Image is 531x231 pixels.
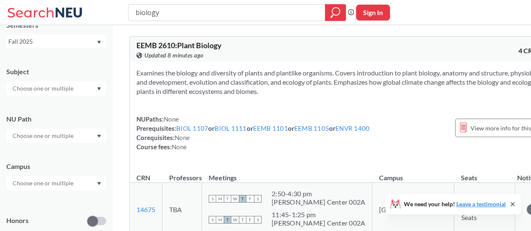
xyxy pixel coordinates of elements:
[6,81,106,96] div: Dropdown arrow
[335,125,369,132] a: ENVR 1400
[254,195,262,202] span: S
[172,143,187,151] span: None
[8,131,79,141] input: Choose one or multiple
[325,4,346,21] div: magnifying glass
[272,198,365,206] div: [PERSON_NAME] Center 002A
[214,125,246,132] a: BIOL 1111
[136,114,369,151] div: NUPaths: Prerequisites: or or or or Corequisites: Course fees:
[272,189,365,198] div: 2:50 - 4:30 pm
[456,200,506,208] a: Leave a testimonial
[231,216,239,223] span: W
[175,134,190,141] span: None
[404,201,506,207] span: We need your help!
[97,182,101,185] svg: Dropdown arrow
[356,5,390,21] button: Sign In
[6,176,106,190] div: Dropdown arrow
[246,195,254,202] span: F
[6,162,106,171] div: Campus
[239,216,246,223] span: T
[136,205,155,213] a: 14675
[209,195,216,202] span: S
[224,216,231,223] span: T
[6,21,106,30] div: Semesters
[224,195,231,202] span: T
[6,129,106,143] div: Dropdown arrow
[253,125,288,132] a: EEMB 1101
[8,37,96,46] div: Fall 2025
[239,195,246,202] span: T
[97,135,101,138] svg: Dropdown arrow
[209,216,216,223] span: S
[372,165,454,183] th: Campus
[231,195,239,202] span: W
[136,173,150,182] div: CRN
[216,195,224,202] span: M
[294,125,329,132] a: EEMB 1105
[97,87,101,91] svg: Dropdown arrow
[216,216,224,223] span: M
[6,35,106,48] div: Fall 2025Dropdown arrow
[330,7,340,18] svg: magnifying glass
[136,41,222,50] span: EEMB 2610 : Plant Biology
[246,216,254,223] span: F
[202,165,372,183] th: Meetings
[144,51,204,60] span: Updated 8 minutes ago
[97,41,101,44] svg: Dropdown arrow
[8,83,79,93] input: Choose one or multiple
[6,114,106,124] div: NU Path
[6,216,29,226] p: Honors
[272,219,365,227] div: [PERSON_NAME] Center 002A
[164,115,179,123] span: None
[162,165,202,183] th: Professors
[8,178,79,188] input: Choose one or multiple
[135,5,319,20] input: Class, professor, course number, "phrase"
[254,216,262,223] span: S
[272,210,365,219] div: 11:45 - 1:25 pm
[176,125,208,132] a: BIOL 1107
[6,67,106,76] div: Subject
[454,165,515,183] th: Seats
